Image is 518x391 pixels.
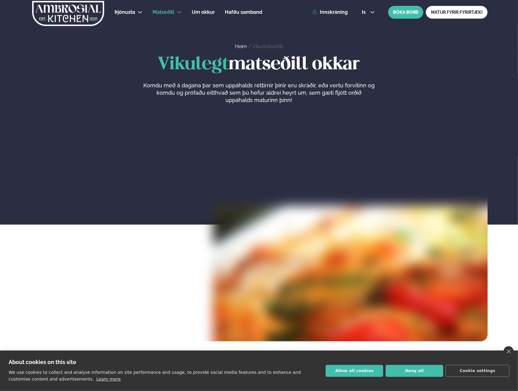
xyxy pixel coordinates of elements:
[504,346,514,357] a: close
[252,44,283,49] a: Vikumatseðill
[96,377,121,382] a: Learn more
[225,9,262,15] span: Hafðu samband
[32,1,105,26] img: logo
[192,9,215,15] span: Um okkur
[143,82,375,104] p: Komdu með á dagana þar sem uppáhalds réttirnir þínir eru skráðir, eða vertu forvitinn og komdu og...
[115,9,135,15] span: Þjónusta
[153,9,174,16] a: Matseðill
[388,6,423,19] button: BÓKA BORÐ
[357,10,380,15] button: is
[446,365,509,377] button: Cookie settings
[30,55,488,74] h1: matseðill okkar
[158,56,229,73] span: Vikulegt
[386,365,443,377] button: Deny all
[225,9,262,16] a: Hafðu samband
[362,10,368,15] span: is
[9,370,301,382] p: We use cookies to collect and analyse information on site performance and usage, to provide socia...
[115,9,135,16] a: Þjónusta
[235,44,247,49] a: Heim
[192,9,215,16] a: Um okkur
[312,9,348,15] a: Innskráning
[9,359,76,365] strong: About cookies on this site
[326,365,383,377] button: Allow all cookies
[248,44,252,49] span: /
[153,9,174,15] span: Matseðill
[426,6,488,19] a: MATUR FYRIR FYRIRTÆKI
